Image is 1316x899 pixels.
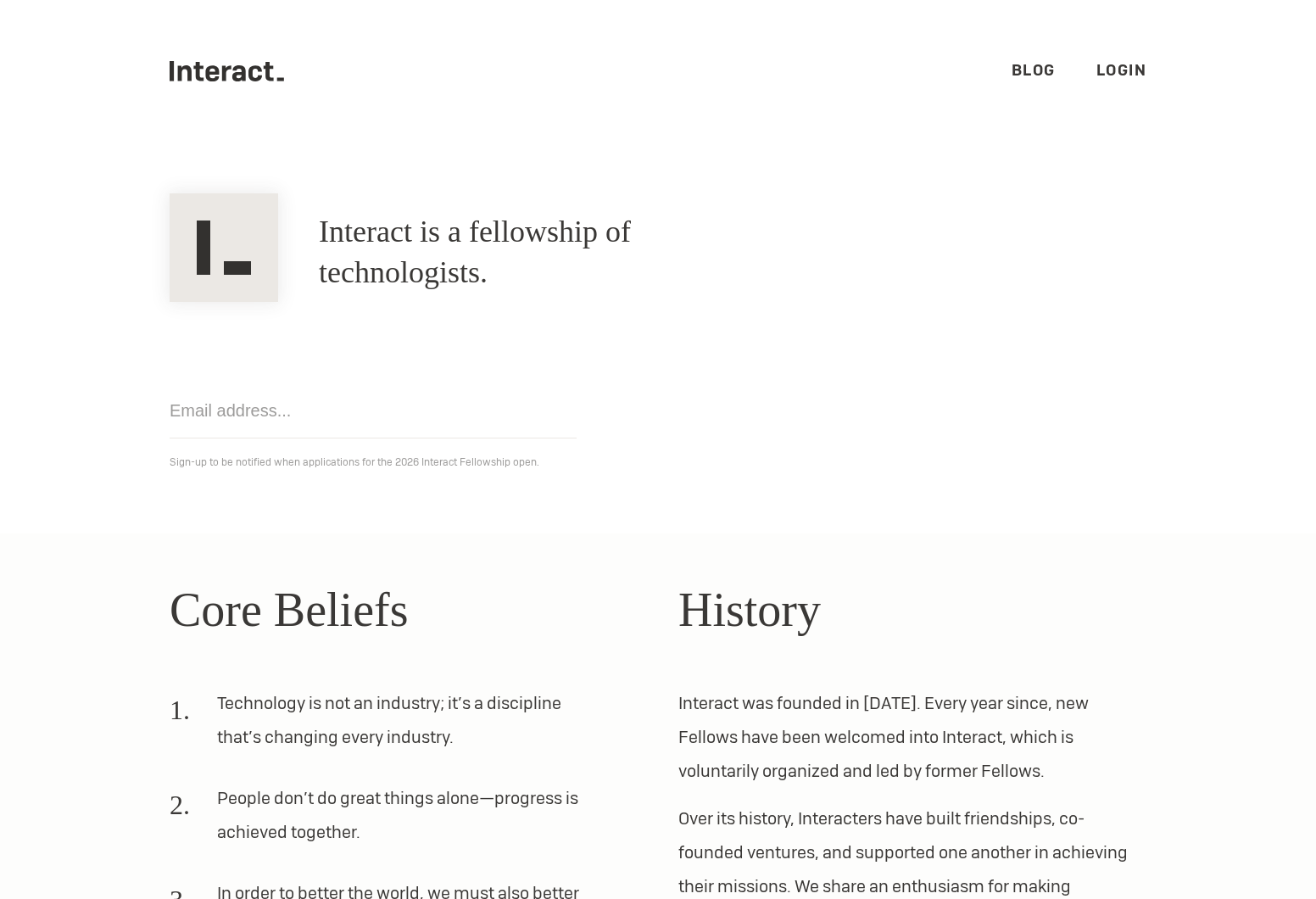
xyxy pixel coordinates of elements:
a: Blog [1012,60,1056,80]
p: Sign-up to be notified when applications for the 2026 Interact Fellowship open. [170,452,1146,472]
a: Login [1096,60,1147,80]
h1: Interact is a fellowship of technologists. [319,212,777,293]
img: Interact Logo [170,193,278,302]
h2: Core Beliefs [170,574,638,645]
p: Interact was founded in [DATE]. Every year since, new Fellows have been welcomed into Interact, w... [678,686,1146,788]
h2: History [678,574,1146,645]
li: People don’t do great things alone—progress is achieved together. [170,781,597,863]
li: Technology is not an industry; it’s a discipline that’s changing every industry. [170,686,597,768]
input: Email address... [170,383,577,438]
